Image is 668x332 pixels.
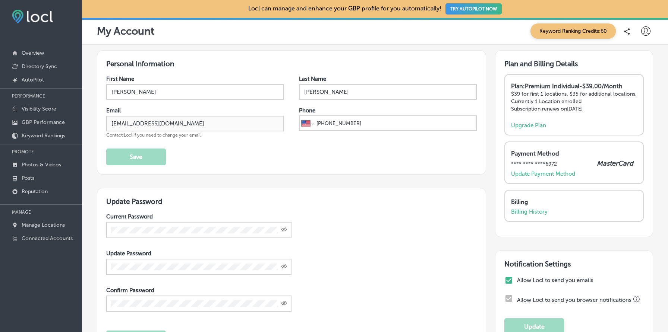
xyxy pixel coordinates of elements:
label: Allow Locl to send you browser notifications [517,297,631,303]
input: Enter Last Name [299,84,477,100]
label: Last Name [299,76,326,82]
p: MasterCard [597,159,633,167]
p: Photos & Videos [22,162,61,168]
p: AutoPilot [22,77,44,83]
p: My Account [97,25,154,37]
input: Enter First Name [106,84,284,100]
p: Visibility Score [22,106,56,112]
input: Phone number [316,116,475,130]
a: Billing History [511,208,548,215]
p: Currently 1 Location enrolled [511,98,637,105]
h3: Notification Settings [504,260,644,268]
span: Keyword Ranking Credits: 60 [530,23,616,39]
label: Email [106,107,121,114]
label: Allow Locl to send you emails [517,277,642,284]
label: Update Password [106,250,151,257]
p: Connected Accounts [22,235,73,242]
p: Subscription renews on [DATE] [511,106,637,112]
img: fda3e92497d09a02dc62c9cd864e3231.png [12,10,53,23]
p: $39 for first 1 locations. $35 for additional locations. [511,91,637,97]
span: Toggle password visibility [281,300,287,307]
a: Upgrade Plan [511,122,546,129]
label: First Name [106,76,134,82]
p: Directory Sync [22,63,57,70]
button: TRY AUTOPILOT NOW [445,3,502,15]
h3: Update Password [106,197,477,206]
label: Phone [299,107,315,114]
p: Overview [22,50,44,56]
label: Confirm Password [106,287,154,294]
button: Please check your browser notification settings if you are not able to adjust this field. [633,296,640,303]
p: Reputation [22,188,48,195]
button: Save [106,149,166,165]
p: GBP Performance [22,119,65,125]
label: Current Password [106,213,153,220]
h3: Personal Information [106,60,477,68]
p: Payment Method [511,150,633,157]
h3: Plan and Billing Details [504,60,644,68]
p: Manage Locations [22,222,65,228]
span: Toggle password visibility [281,227,287,233]
p: Keyword Rankings [22,133,65,139]
a: Update Payment Method [511,170,575,177]
span: Toggle password visibility [281,264,287,270]
p: Billing [511,198,633,205]
strong: Plan: Premium Individual - $39.00/Month [511,83,623,90]
input: Enter Email [106,116,284,131]
p: Posts [22,175,34,181]
span: Contact Locl if you need to change your email. [106,133,202,138]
